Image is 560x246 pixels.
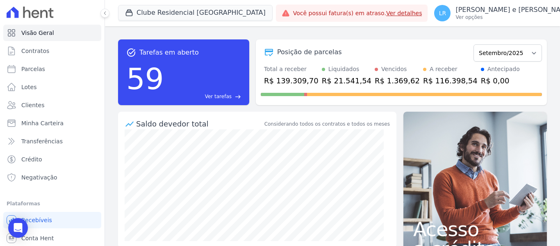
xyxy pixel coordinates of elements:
[386,10,422,16] a: Ver detalhes
[3,151,101,168] a: Crédito
[21,47,49,55] span: Contratos
[3,97,101,113] a: Clientes
[139,48,199,57] span: Tarefas em aberto
[322,75,371,86] div: R$ 21.541,54
[277,47,342,57] div: Posição de parcelas
[3,169,101,186] a: Negativação
[126,48,136,57] span: task_alt
[21,83,37,91] span: Lotes
[423,75,478,86] div: R$ 116.398,54
[439,10,446,16] span: LR
[3,25,101,41] a: Visão Geral
[481,75,520,86] div: R$ 0,00
[21,173,57,182] span: Negativação
[3,79,101,95] a: Lotes
[413,219,537,239] span: Acesso
[21,29,54,37] span: Visão Geral
[21,216,52,224] span: Recebíveis
[264,75,319,86] div: R$ 139.309,70
[21,137,63,145] span: Transferências
[3,212,101,228] a: Recebíveis
[21,65,45,73] span: Parcelas
[3,61,101,77] a: Parcelas
[205,93,232,100] span: Ver tarefas
[118,5,273,21] button: Clube Residencial [GEOGRAPHIC_DATA]
[21,101,44,109] span: Clientes
[487,65,520,74] div: Antecipado
[3,43,101,59] a: Contratos
[235,94,241,100] span: east
[3,133,101,149] a: Transferências
[430,65,458,74] div: A receber
[167,93,241,100] a: Ver tarefas east
[21,119,64,127] span: Minha Carteira
[21,155,42,163] span: Crédito
[328,65,360,74] div: Liquidados
[264,120,390,128] div: Considerando todos os contratos e todos os meses
[8,218,28,238] div: Open Intercom Messenger
[21,234,54,242] span: Conta Hent
[293,9,422,18] span: Você possui fatura(s) em atraso.
[3,115,101,131] a: Minha Carteira
[381,65,407,74] div: Vencidos
[375,75,420,86] div: R$ 1.369,62
[264,65,319,74] div: Total a receber
[126,57,164,100] div: 59
[7,199,98,209] div: Plataformas
[136,118,263,129] div: Saldo devedor total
